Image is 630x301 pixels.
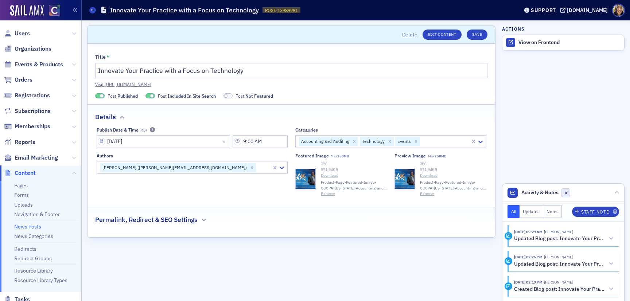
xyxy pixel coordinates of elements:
[15,169,36,177] span: Content
[507,205,520,218] button: All
[4,107,51,115] a: Subscriptions
[505,257,512,265] div: Activity
[14,182,28,189] a: Pages
[4,91,50,99] a: Registrations
[514,235,614,243] button: Updated Blog post: Innovate Your Practice with a Focus on Technology
[223,93,233,99] span: Not Featured
[531,7,556,13] div: Support
[518,39,621,46] div: View on Frontend
[158,93,216,99] span: Post
[14,192,29,198] a: Forms
[15,122,50,130] span: Memberships
[567,7,608,13] div: [DOMAIN_NAME]
[581,210,609,214] div: Staff Note
[435,154,446,159] span: 250MB
[514,229,542,234] time: 8/7/2025 09:29 AM
[4,122,50,130] a: Memberships
[236,93,273,99] span: Post
[514,285,614,293] button: Created Blog post: Innovate Your Practice with a Focus on Technology
[4,138,35,146] a: Reports
[15,107,51,115] span: Subscriptions
[14,233,53,239] a: News Categories
[502,26,525,32] h4: Actions
[100,163,248,172] div: [PERSON_NAME] ([PERSON_NAME][EMAIL_ADDRESS][DOMAIN_NAME])
[95,81,487,87] a: Visit [URL][DOMAIN_NAME]
[97,153,113,159] div: Authors
[420,173,486,179] a: Download
[543,205,562,218] button: Notes
[612,4,625,17] span: Profile
[233,135,288,148] input: 00:00 AM
[505,232,512,240] div: Activity
[428,154,446,159] span: Max
[15,30,30,38] span: Users
[514,260,614,268] button: Updated Blog post: Innovate Your Practice with a Focus on Technology
[542,254,573,259] span: Lauren Standiford
[572,207,619,217] button: Staff Note
[386,137,394,146] div: Remove Technology
[117,93,138,99] span: Published
[44,5,60,17] a: View Homepage
[220,135,230,148] button: Close
[4,30,30,38] a: Users
[95,54,106,60] div: Title
[14,211,60,218] a: Navigation & Footer
[521,189,559,196] span: Activity & Notes
[14,277,67,284] a: Resource Library Types
[514,279,542,285] time: 8/6/2025 02:19 PM
[14,246,36,252] a: Redirects
[331,154,349,159] span: Max
[4,169,36,177] a: Content
[4,76,32,84] a: Orders
[15,91,50,99] span: Registrations
[108,93,138,99] span: Post
[514,254,542,259] time: 8/6/2025 02:26 PM
[265,7,298,13] span: POST-13989981
[321,191,335,197] button: Remove
[423,30,462,40] a: Edit Content
[145,93,155,99] span: Included In Site Search
[110,6,259,15] h1: Innovate Your Practice with a Focus on Technology
[514,286,606,293] h5: Created Blog post: Innovate Your Practice with a Focus on Technology
[337,154,349,159] span: 250MB
[4,60,63,69] a: Events & Products
[106,54,109,60] abbr: This field is required
[168,93,216,99] span: Included In Site Search
[467,30,487,40] button: Save
[15,138,35,146] span: Reports
[502,35,624,50] a: View on Frontend
[321,180,387,191] span: Product-Page-Featured-Image-COCPA-[US_STATE]-Accounting-and-Finance-Summit-2025 (3).jpg
[412,137,420,146] div: Remove Events
[505,282,512,290] div: Activity
[95,112,116,122] h2: Details
[542,279,573,285] span: Lauren Standiford
[140,128,147,133] span: MDT
[295,153,329,159] div: Featured Image
[15,60,63,69] span: Events & Products
[420,180,486,191] span: Product-Page-Featured-Image-COCPA-[US_STATE]-Accounting-and-Finance-Summit-2025 (3).jpg
[15,45,51,53] span: Organizations
[420,161,486,167] div: JPG
[561,188,570,198] span: 0
[248,163,256,172] div: Remove Lauren Standiford (lauren@blueoceanideas.com)
[15,154,58,162] span: Email Marketing
[321,173,387,179] a: Download
[402,31,417,39] button: Delete
[10,5,44,17] img: SailAMX
[420,191,434,197] button: Remove
[15,76,32,84] span: Orders
[420,167,486,173] div: 571.94 KB
[360,137,386,146] div: Technology
[514,261,606,267] h5: Updated Blog post: Innovate Your Practice with a Focus on Technology
[14,267,53,274] a: Resource Library
[542,229,573,234] span: Lauren Standiford
[520,205,543,218] button: Updates
[14,223,41,230] a: News Posts
[4,154,58,162] a: Email Marketing
[560,8,610,13] button: [DOMAIN_NAME]
[321,161,387,167] div: JPG
[394,153,426,159] div: Preview image
[4,45,51,53] a: Organizations
[321,167,387,173] div: 571.94 KB
[97,127,139,133] div: Publish Date & Time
